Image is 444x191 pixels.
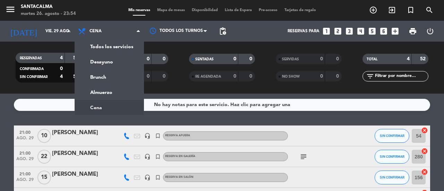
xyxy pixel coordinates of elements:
strong: 4 [60,74,63,79]
a: Desayuno [75,54,144,70]
strong: 52 [420,57,427,61]
span: SIN CONFIRMAR [380,155,404,158]
button: SIN CONFIRMAR [375,129,409,143]
span: RESERVA EN GALERÍA [165,155,195,158]
i: looks_4 [356,27,365,36]
span: Cena [89,29,102,34]
i: add_circle_outline [369,6,377,14]
strong: 4 [407,57,410,61]
i: search [425,6,434,14]
strong: 0 [320,57,323,61]
i: arrow_drop_down [65,27,73,35]
strong: 0 [336,57,340,61]
i: cancel [421,148,428,155]
strong: 0 [233,57,236,61]
i: headset_mic [144,174,151,181]
div: [PERSON_NAME] [52,170,111,179]
strong: 52 [73,74,80,79]
i: headset_mic [144,154,151,160]
span: Reservas para [288,29,319,34]
i: headset_mic [144,133,151,139]
div: Santacalma [21,3,76,10]
i: subject [299,153,308,161]
span: SIN CONFIRMAR [20,75,48,79]
button: menu [5,4,16,17]
span: CONFIRMADA [20,67,44,71]
span: 21:00 [16,149,34,157]
i: filter_list [366,72,374,80]
div: [PERSON_NAME] [52,128,111,137]
span: 21:00 [16,128,34,136]
strong: 0 [233,74,236,79]
i: menu [5,4,16,15]
div: No hay notas para este servicio. Haz clic para agregar una [154,101,290,109]
span: ago. 29 [16,177,34,185]
strong: 0 [60,66,63,71]
span: 15 [37,171,51,184]
i: add_box [391,27,400,36]
span: NO SHOW [282,75,300,78]
span: 22 [37,150,51,164]
span: Tarjetas de regalo [281,8,319,12]
span: RESERVA EN SALÓN [165,176,194,179]
span: SIN CONFIRMAR [380,175,404,179]
strong: 0 [249,57,254,61]
a: Todos los servicios [75,39,144,54]
i: power_settings_new [426,27,434,35]
strong: 4 [60,55,63,60]
span: ago. 29 [16,157,34,165]
span: SERVIDAS [282,58,299,61]
i: looks_5 [368,27,377,36]
strong: 52 [73,55,80,60]
button: SIN CONFIRMAR [375,171,409,184]
span: ago. 29 [16,136,34,144]
span: RESERVADAS [20,57,42,60]
span: Mis reservas [125,8,154,12]
strong: 0 [320,74,323,79]
strong: 0 [163,74,167,79]
i: cancel [421,168,428,175]
i: turned_in_not [407,6,415,14]
div: [PERSON_NAME] [52,149,111,158]
strong: 0 [147,57,150,61]
span: 21:00 [16,170,34,177]
strong: 0 [249,74,254,79]
span: print [409,27,417,35]
a: Almuerzo [75,85,144,100]
i: cancel [421,127,428,134]
span: Lista de Espera [221,8,255,12]
span: Mapa de mesas [154,8,188,12]
strong: 0 [336,74,340,79]
strong: 0 [147,74,150,79]
strong: 0 [163,57,167,61]
span: TOTAL [367,58,377,61]
span: pending_actions [219,27,227,35]
span: SIN CONFIRMAR [380,134,404,138]
a: Cena [75,100,144,115]
i: [DATE] [5,24,42,39]
span: Pre-acceso [255,8,281,12]
i: looks_one [322,27,331,36]
i: turned_in_not [155,174,161,181]
button: SIN CONFIRMAR [375,150,409,164]
div: martes 26. agosto - 23:54 [21,10,76,17]
i: looks_3 [345,27,354,36]
span: Disponibilidad [188,8,221,12]
i: turned_in_not [155,133,161,139]
span: 10 [37,129,51,143]
i: looks_two [333,27,342,36]
i: turned_in_not [155,154,161,160]
span: RE AGENDADA [195,75,221,78]
i: exit_to_app [388,6,396,14]
span: SENTADAS [195,58,214,61]
div: LOG OUT [421,21,439,42]
input: Filtrar por nombre... [374,72,428,80]
i: looks_6 [379,27,388,36]
a: Brunch [75,70,144,85]
span: RESERVA AFUERA [165,134,190,137]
